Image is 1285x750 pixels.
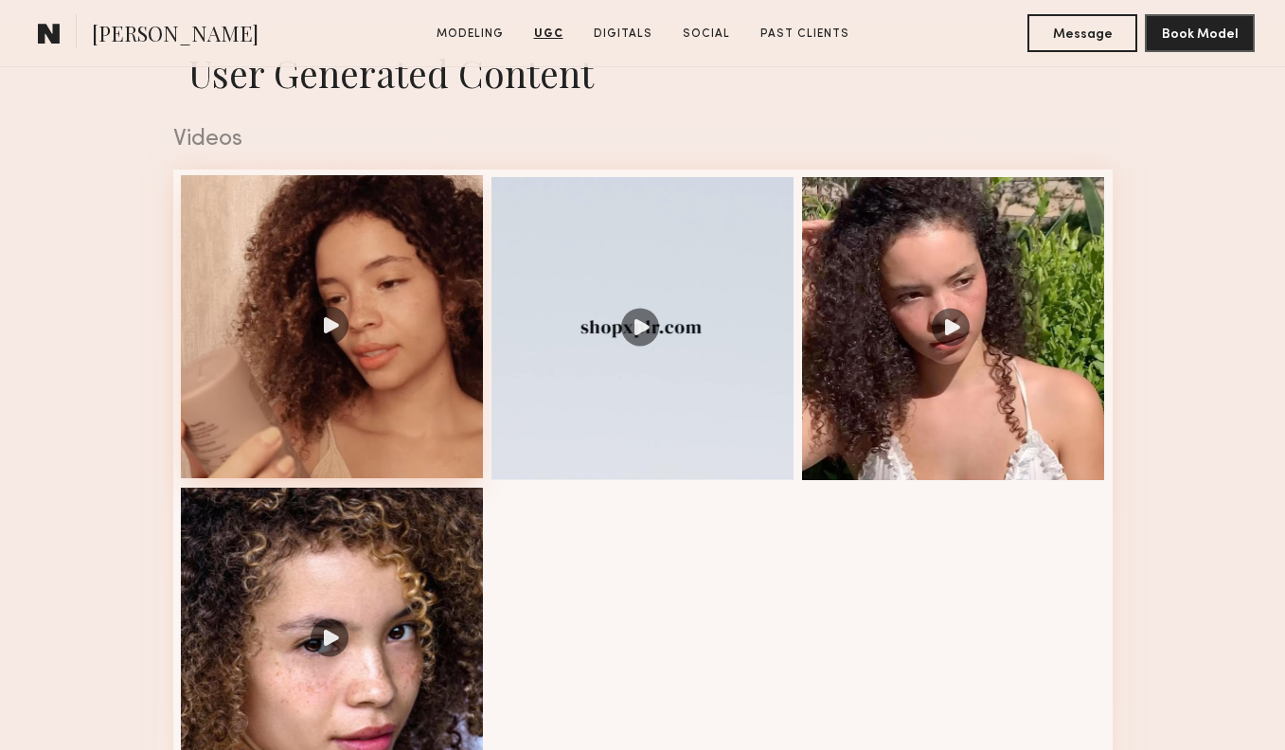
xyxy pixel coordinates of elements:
h1: User Generated Content [158,48,1128,98]
div: Videos [173,128,1113,152]
button: Book Model [1145,14,1255,52]
a: Modeling [429,26,511,43]
a: Book Model [1145,25,1255,41]
a: Digitals [586,26,660,43]
a: Social [675,26,738,43]
button: Message [1027,14,1137,52]
a: Past Clients [753,26,857,43]
a: UGC [526,26,571,43]
span: [PERSON_NAME] [92,19,259,52]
